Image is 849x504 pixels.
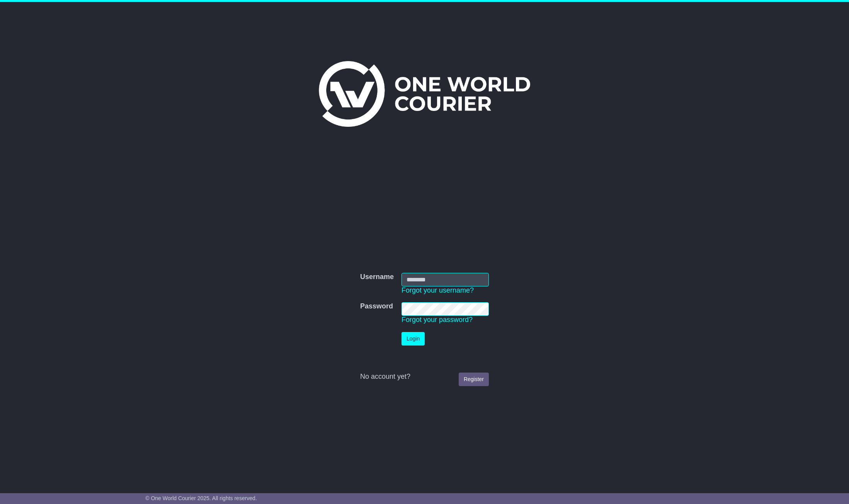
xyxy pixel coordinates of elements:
[360,302,393,311] label: Password
[402,332,425,346] button: Login
[360,273,394,281] label: Username
[145,495,257,501] span: © One World Courier 2025. All rights reserved.
[402,286,474,294] a: Forgot your username?
[459,373,489,386] a: Register
[360,373,489,381] div: No account yet?
[319,61,530,127] img: One World
[402,316,473,324] a: Forgot your password?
